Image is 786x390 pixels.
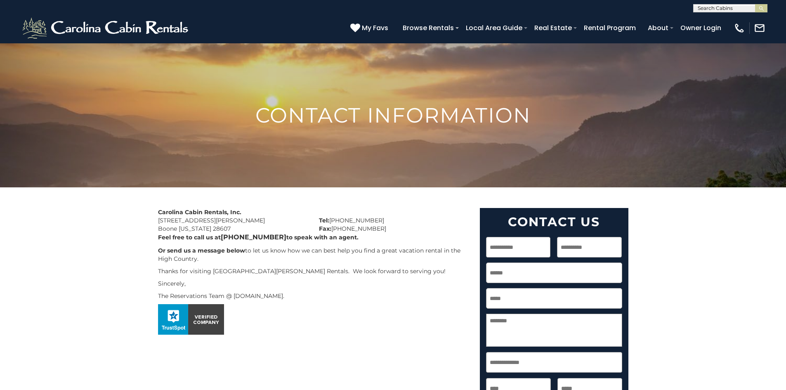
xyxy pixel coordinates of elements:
[158,208,241,216] strong: Carolina Cabin Rentals, Inc.
[462,21,526,35] a: Local Area Guide
[734,22,745,34] img: phone-regular-white.png
[313,208,474,233] div: [PHONE_NUMBER] [PHONE_NUMBER]
[676,21,725,35] a: Owner Login
[754,22,765,34] img: mail-regular-white.png
[319,217,329,224] strong: Tel:
[486,214,622,229] h2: Contact Us
[350,23,390,33] a: My Favs
[319,225,331,232] strong: Fax:
[158,279,467,288] p: Sincerely,
[362,23,388,33] span: My Favs
[158,247,245,254] b: Or send us a message below
[21,16,192,40] img: White-1-2.png
[152,208,313,233] div: [STREET_ADDRESS][PERSON_NAME] Boone [US_STATE] 28607
[158,292,467,300] p: The Reservations Team @ [DOMAIN_NAME].
[644,21,673,35] a: About
[158,246,467,263] p: to let us know how we can best help you find a great vacation rental in the High Country.
[286,234,359,241] b: to speak with an agent.
[158,267,467,275] p: Thanks for visiting [GEOGRAPHIC_DATA][PERSON_NAME] Rentals. We look forward to serving you!
[399,21,458,35] a: Browse Rentals
[580,21,640,35] a: Rental Program
[221,233,286,241] b: [PHONE_NUMBER]
[158,304,224,335] img: seal_horizontal.png
[158,234,221,241] b: Feel free to call us at
[530,21,576,35] a: Real Estate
